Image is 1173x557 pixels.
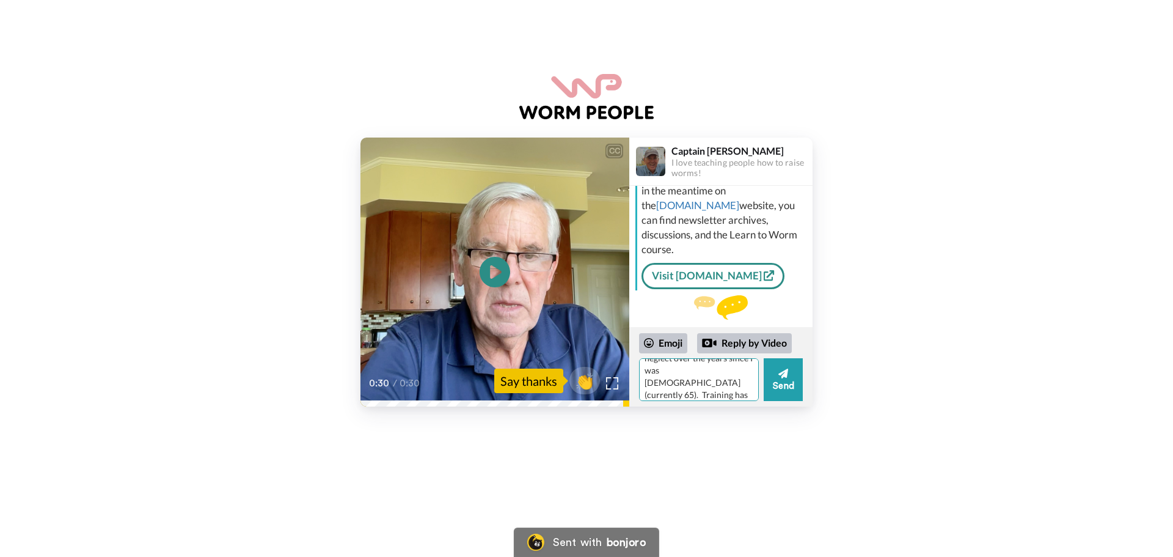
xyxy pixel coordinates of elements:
[629,295,813,340] div: Send Captain a reply.
[671,158,812,179] div: I love teaching people how to raise worms!
[764,358,803,401] button: Send
[636,147,665,176] img: Profile Image
[569,371,600,391] span: 👏
[393,376,397,391] span: /
[702,336,717,350] div: Reply by Video
[400,376,421,391] span: 0:30
[671,145,812,157] div: Captain [PERSON_NAME]
[697,333,792,354] div: Reply by Video
[519,74,654,119] img: logo
[694,295,748,320] img: message.svg
[494,369,563,393] div: Say thanks
[606,377,618,389] img: Full screen
[569,367,600,394] button: 👏
[656,199,739,212] a: [DOMAIN_NAME]
[639,358,759,401] textarea: Thanks for the message. Hobbuyist for now; sadly have killed many worms with experimentation and ...
[369,376,390,391] span: 0:30
[607,145,622,157] div: CC
[641,263,784,289] a: Visit [DOMAIN_NAME]
[639,333,687,353] div: Emoji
